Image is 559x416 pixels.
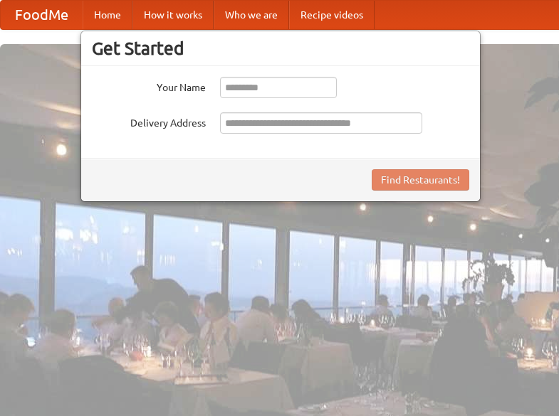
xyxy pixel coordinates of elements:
[1,1,83,29] a: FoodMe
[289,1,375,29] a: Recipe videos
[83,1,132,29] a: Home
[92,77,206,95] label: Your Name
[92,38,469,59] h3: Get Started
[92,112,206,130] label: Delivery Address
[372,169,469,191] button: Find Restaurants!
[214,1,289,29] a: Who we are
[132,1,214,29] a: How it works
